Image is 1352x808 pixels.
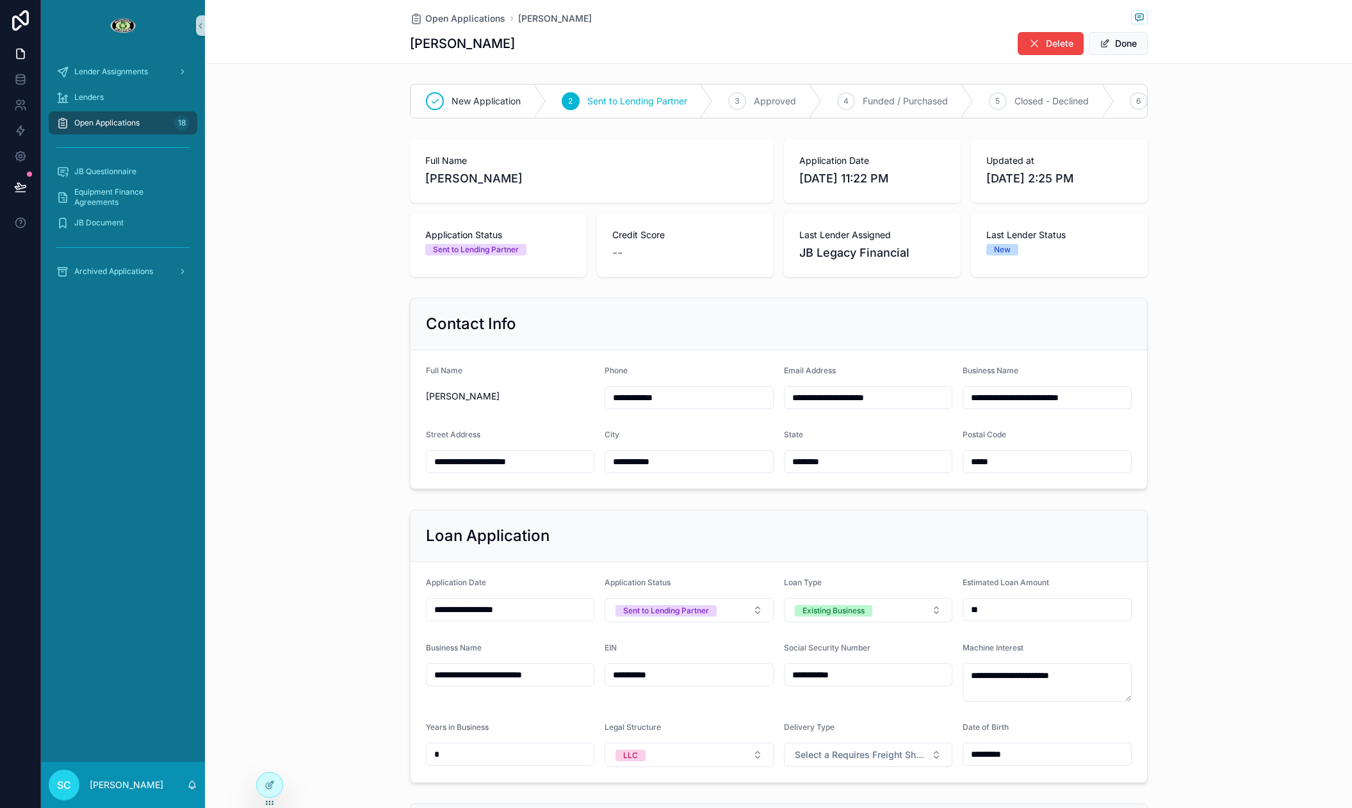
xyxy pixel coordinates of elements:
span: Business Name [426,643,482,652]
span: Phone [605,366,628,375]
span: JB Questionnaire [74,166,136,177]
span: [PERSON_NAME] [425,170,758,188]
span: Archived Applications [74,266,153,277]
span: 6 [1136,96,1141,106]
span: Business Name [963,366,1018,375]
span: Funded / Purchased [863,95,948,108]
a: JB Document [49,211,197,234]
a: Open Applications [410,12,505,25]
span: Open Applications [425,12,505,25]
div: LLC [623,750,638,761]
span: New Application [452,95,521,108]
span: Years in Business [426,722,489,732]
span: SC [57,777,71,793]
h1: [PERSON_NAME] [410,35,515,53]
span: -- [612,244,623,262]
button: Select Button [605,743,774,767]
span: Date of Birth [963,722,1009,732]
span: [DATE] 2:25 PM [986,170,1132,188]
button: Delete [1018,32,1084,55]
span: 5 [995,96,1000,106]
span: Lender Assignments [74,67,148,77]
span: State [784,430,803,439]
span: Legal Structure [605,722,661,732]
span: 3 [735,96,739,106]
span: Lenders [74,92,104,102]
span: 2 [568,96,573,106]
button: Select Button [784,598,953,622]
span: EIN [605,643,617,652]
div: Sent to Lending Partner [623,605,709,617]
span: Full Name [426,366,462,375]
a: Archived Applications [49,260,197,283]
span: Postal Code [963,430,1006,439]
span: Open Applications [74,118,140,128]
span: Machine Interest [963,643,1023,652]
img: App logo [110,15,136,36]
h2: Loan Application [426,526,550,546]
span: Full Name [425,154,758,167]
span: JB Legacy Financial [799,244,945,262]
h2: Contact Info [426,314,516,334]
a: Open Applications18 [49,111,197,134]
span: Application Date [799,154,945,167]
span: Email Address [784,366,836,375]
span: Select a Requires Freight Shipping? [795,748,927,761]
span: Last Lender Status [986,229,1132,241]
span: Application Status [605,578,671,587]
span: Approved [754,95,796,108]
span: Application Status [425,229,571,241]
span: Delete [1046,37,1073,50]
span: Street Address [426,430,480,439]
button: Done [1089,32,1148,55]
span: Delivery Type [784,722,835,732]
span: Estimated Loan Amount [963,578,1049,587]
span: Last Lender Assigned [799,229,945,241]
span: Closed - Declined [1014,95,1089,108]
span: Credit Score [612,229,758,241]
button: Select Button [605,598,774,622]
div: Existing Business [802,605,865,617]
span: [DATE] 11:22 PM [799,170,945,188]
a: Lender Assignments [49,60,197,83]
div: Sent to Lending Partner [433,244,519,255]
span: [PERSON_NAME] [426,390,595,403]
span: 4 [843,96,849,106]
a: Lenders [49,86,197,109]
div: New [994,244,1011,255]
span: Equipment Finance Agreements [74,187,184,207]
a: [PERSON_NAME] [518,12,592,25]
div: 18 [174,115,190,131]
button: Select Button [784,743,953,767]
p: [PERSON_NAME] [90,779,163,791]
div: scrollable content [41,51,205,300]
span: Sent to Lending Partner [587,95,687,108]
span: Social Security Number [784,643,870,652]
span: Loan Type [784,578,822,587]
a: JB Questionnaire [49,160,197,183]
span: Application Date [426,578,486,587]
span: JB Document [74,218,124,228]
span: Updated at [986,154,1132,167]
span: City [605,430,619,439]
a: Equipment Finance Agreements [49,186,197,209]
